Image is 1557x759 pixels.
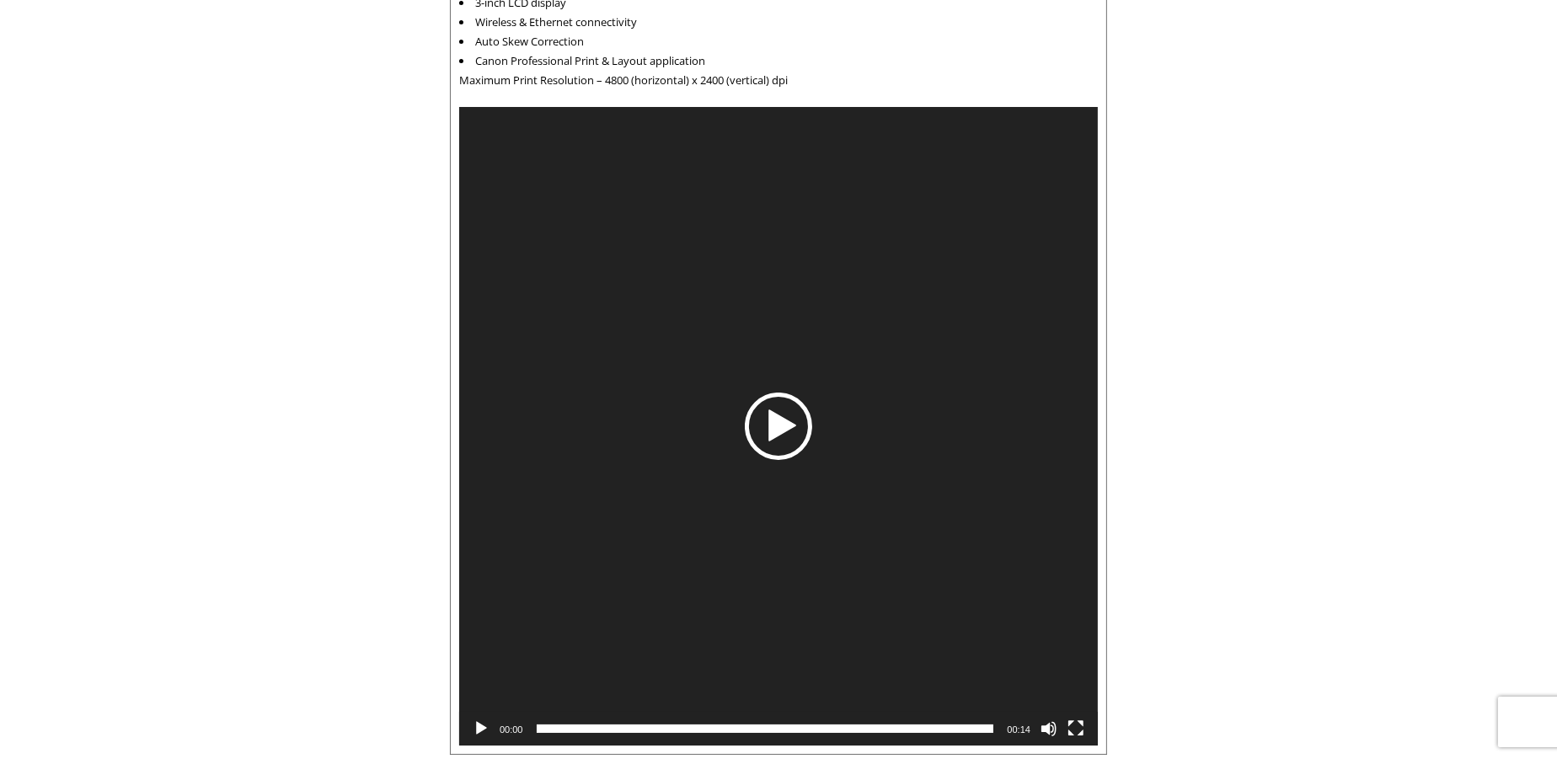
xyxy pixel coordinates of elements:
div: Play [745,393,812,460]
li: Auto Skew Correction [459,32,1098,51]
button: Play [473,720,490,737]
button: Fullscreen [1067,720,1084,737]
div: Video Player [459,107,1098,746]
span: 00:14 [1007,724,1030,735]
p: Maximum Print Resolution – 4800 (horizontal) x 2400 (vertical) dpi [459,71,1098,90]
span: Time Slider [537,724,994,733]
li: Canon Professional Print & Layout application [459,51,1098,71]
span: 00:00 [500,724,523,735]
li: Wireless & Ethernet connectivity [459,13,1098,32]
button: Mute [1041,720,1057,737]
